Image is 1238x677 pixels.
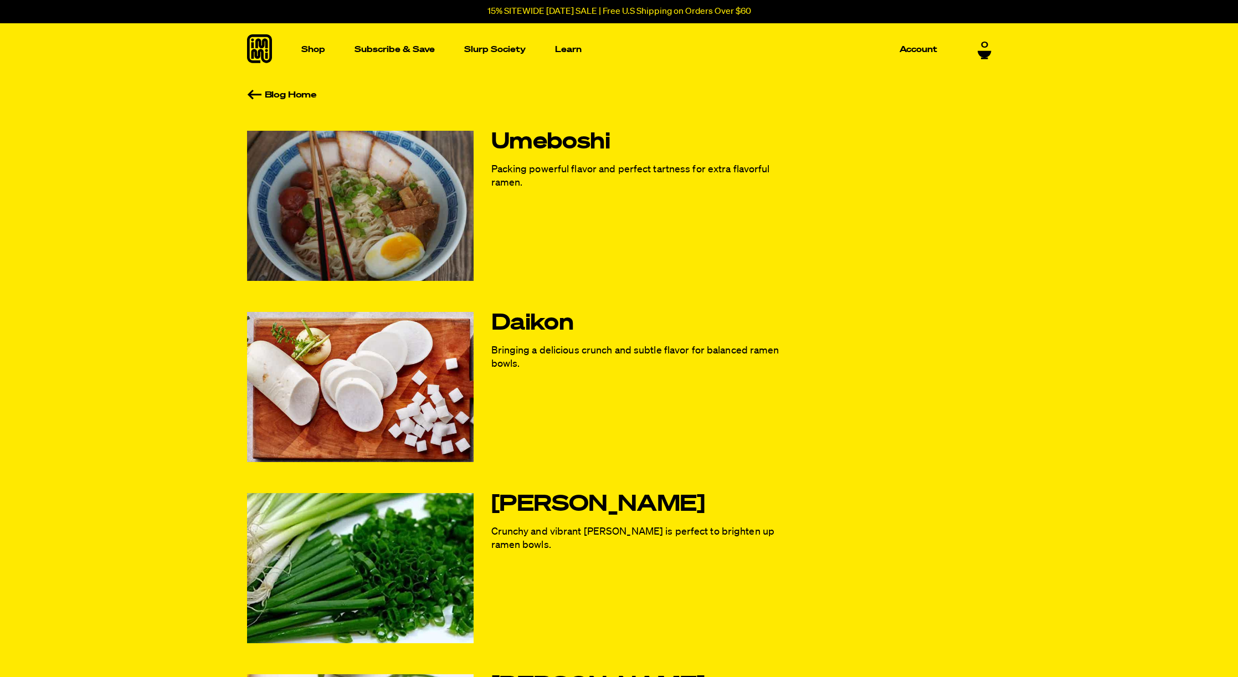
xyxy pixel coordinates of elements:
[491,525,797,552] p: Crunchy and vibrant [PERSON_NAME] is perfect to brighten up ramen bowls.
[297,23,942,76] nav: Main navigation
[247,91,992,100] a: Blog Home
[460,41,530,58] a: Slurp Society
[491,344,797,371] p: Bringing a delicious crunch and subtle flavor for balanced ramen bowls.
[247,312,474,462] img: Daikon
[978,40,992,59] a: 0
[297,23,330,76] a: Shop
[981,40,988,50] span: 0
[555,45,582,54] p: Learn
[491,131,797,154] a: Umeboshi
[900,45,937,54] p: Account
[491,312,797,335] a: Daikon
[301,45,325,54] p: Shop
[247,493,474,643] img: Negi
[487,7,751,17] p: 15% SITEWIDE [DATE] SALE | Free U.S Shipping on Orders Over $60
[355,45,435,54] p: Subscribe & Save
[491,493,797,516] a: [PERSON_NAME]
[895,41,942,58] a: Account
[247,131,474,281] img: Umeboshi
[464,45,526,54] p: Slurp Society
[491,163,797,189] p: Packing powerful flavor and perfect tartness for extra flavorful ramen.
[350,41,439,58] a: Subscribe & Save
[551,23,586,76] a: Learn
